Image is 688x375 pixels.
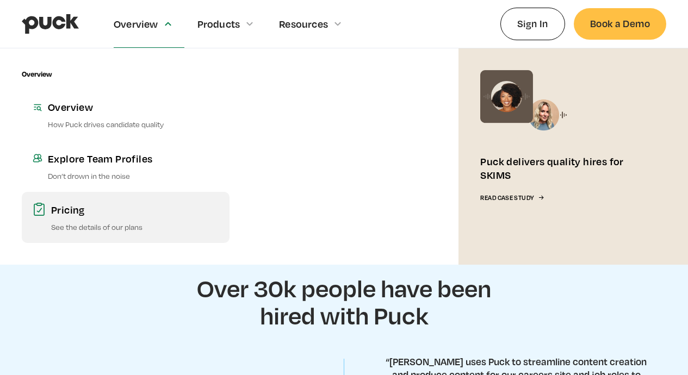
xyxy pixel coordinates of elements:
[458,48,666,265] a: Puck delivers quality hires for SKIMSRead Case Study
[48,100,219,114] div: Overview
[480,154,644,182] div: Puck delivers quality hires for SKIMS
[480,195,534,202] div: Read Case Study
[48,171,219,181] p: Don’t drown in the noise
[48,152,219,165] div: Explore Team Profiles
[574,8,666,39] a: Book a Demo
[48,119,219,129] p: How Puck drives candidate quality
[197,18,240,30] div: Products
[279,18,328,30] div: Resources
[51,222,219,232] p: See the details of our plans
[114,18,158,30] div: Overview
[22,192,230,243] a: PricingSee the details of our plans
[22,89,230,140] a: OverviewHow Puck drives candidate quality
[51,203,219,216] div: Pricing
[22,141,230,192] a: Explore Team ProfilesDon’t drown in the noise
[184,274,505,328] h2: Over 30k people have been hired with Puck
[22,70,52,78] div: Overview
[500,8,565,40] a: Sign In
